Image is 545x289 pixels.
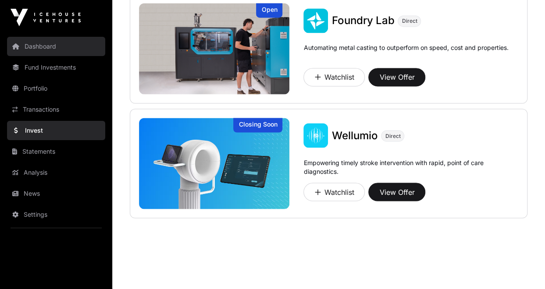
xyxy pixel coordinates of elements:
[303,68,365,86] button: Watchlist
[303,8,328,33] img: Foundry Lab
[139,3,289,94] a: Foundry LabOpen
[7,121,105,140] a: Invest
[7,37,105,56] a: Dashboard
[331,128,378,142] a: Wellumio
[402,18,417,25] span: Direct
[303,43,508,64] p: Automating metal casting to outperform on speed, cost and properties.
[256,3,282,18] div: Open
[233,118,282,132] div: Closing Soon
[331,14,394,27] span: Foundry Lab
[501,247,545,289] iframe: Chat Widget
[331,14,394,28] a: Foundry Lab
[7,100,105,119] a: Transactions
[303,183,365,201] button: Watchlist
[7,79,105,98] a: Portfolio
[7,58,105,77] a: Fund Investments
[7,205,105,224] a: Settings
[303,123,328,148] img: Wellumio
[501,247,545,289] div: Chat-Widget
[139,118,289,209] img: Wellumio
[303,158,518,179] p: Empowering timely stroke intervention with rapid, point of care diagnostics.
[139,3,289,94] img: Foundry Lab
[368,183,425,201] button: View Offer
[139,118,289,209] a: WellumioClosing Soon
[7,163,105,182] a: Analysis
[7,142,105,161] a: Statements
[331,129,378,141] span: Wellumio
[7,184,105,203] a: News
[11,9,81,26] img: Icehouse Ventures Logo
[385,132,400,139] span: Direct
[368,68,425,86] button: View Offer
